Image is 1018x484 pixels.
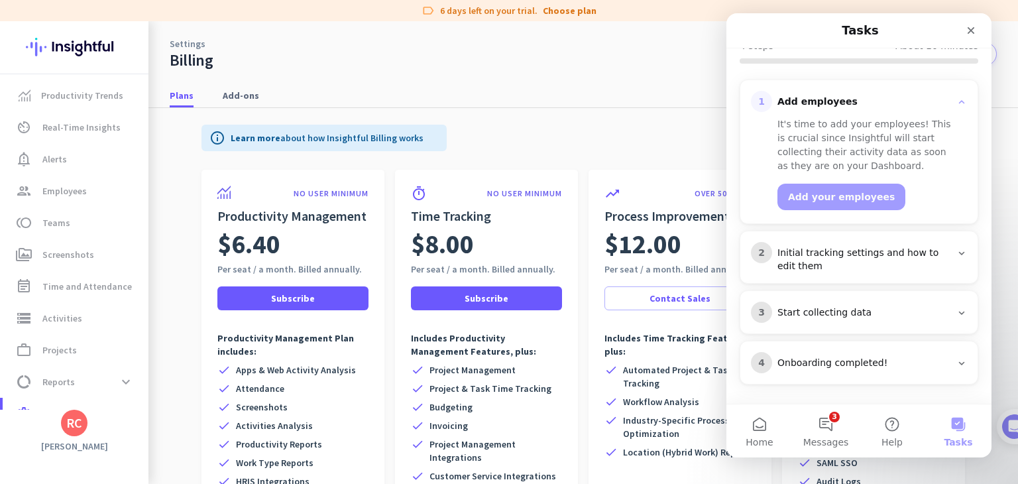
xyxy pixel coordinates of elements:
a: storageActivities [3,302,148,334]
span: $8.00 [411,225,474,263]
i: check [217,456,231,469]
span: Location (Hybrid Work) Reports [623,446,753,459]
i: check [411,382,424,395]
i: check [217,382,231,395]
p: NO USER MINIMUM [294,188,368,199]
i: check [411,419,424,432]
button: Subscribe [411,286,562,310]
p: about how Insightful Billing works [231,131,424,145]
i: check [411,400,424,414]
span: Subscribe [271,292,315,305]
i: perm_media [16,247,32,263]
i: check [411,469,424,483]
span: Alerts [42,151,67,167]
a: Choose plan [543,4,596,17]
i: check [604,395,618,408]
span: $12.00 [604,225,681,263]
span: Apps & Web Activity Analysis [236,363,356,377]
span: Employees [42,183,87,199]
a: Settings [170,37,205,50]
i: check [604,363,618,377]
div: Billing [170,50,213,70]
span: Contact Sales [650,292,710,305]
i: data_usage [16,374,32,390]
span: Plans [170,89,194,102]
span: Project & Task Time Tracking [429,382,551,395]
span: Invoicing [429,419,468,432]
a: settingsSettings [3,398,148,430]
button: expand_more [114,370,138,394]
button: Contact Sales [604,286,756,310]
span: Time and Attendance [42,278,132,294]
img: Insightful logo [26,21,123,73]
a: menu-itemProductivity Trends [3,80,148,111]
a: perm_mediaScreenshots [3,239,148,271]
img: menu-item [19,90,30,101]
i: check [604,414,618,427]
i: check [217,438,231,451]
span: $6.40 [217,225,280,263]
a: groupEmployees [3,175,148,207]
i: check [217,419,231,432]
a: Learn more [231,132,280,144]
span: Teams [42,215,70,231]
span: Project Management [429,363,516,377]
div: Per seat / a month. Billed annually. [604,263,756,276]
div: Per seat / a month. Billed annually. [217,263,368,276]
span: Projects [42,342,77,358]
i: storage [16,310,32,326]
span: Automated Project & Task Time Tracking [623,363,756,390]
span: Add-ons [223,89,259,102]
iframe: Intercom live chat [726,13,991,457]
a: notification_importantAlerts [3,143,148,175]
i: check [411,363,424,377]
p: NO USER MINIMUM [487,188,562,199]
a: tollTeams [3,207,148,239]
div: Per seat / a month. Billed annually. [411,263,562,276]
a: data_usageReportsexpand_more [3,366,148,398]
i: work_outline [16,342,32,358]
span: Customer Service Integrations [429,469,556,483]
h2: Process Improvement [604,207,756,225]
div: RC [66,416,82,430]
span: Productivity Reports [236,438,322,451]
span: Subscribe [465,292,508,305]
span: Activities [42,310,82,326]
button: Subscribe [217,286,368,310]
p: Includes Time Tracking Features, plus: [604,332,756,358]
i: av_timer [16,119,32,135]
i: trending_up [604,186,620,202]
span: Screenshots [236,400,288,414]
span: SAML SSO [817,456,858,469]
i: toll [16,215,32,231]
span: Budgeting [429,400,473,414]
p: OVER 50 USERS [695,188,756,199]
span: Industry-Specific Process Optimization [623,414,756,440]
h2: Time Tracking [411,207,562,225]
p: Productivity Management Plan includes: [217,332,368,358]
span: Workflow Analysis [623,395,699,408]
i: check [411,438,424,451]
i: check [217,363,231,377]
i: event_note [16,278,32,294]
i: check [217,400,231,414]
h2: Productivity Management [217,207,368,225]
p: Includes Productivity Management Features, plus: [411,332,562,358]
a: av_timerReal-Time Insights [3,111,148,143]
i: label [422,4,435,17]
i: check [798,456,811,469]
